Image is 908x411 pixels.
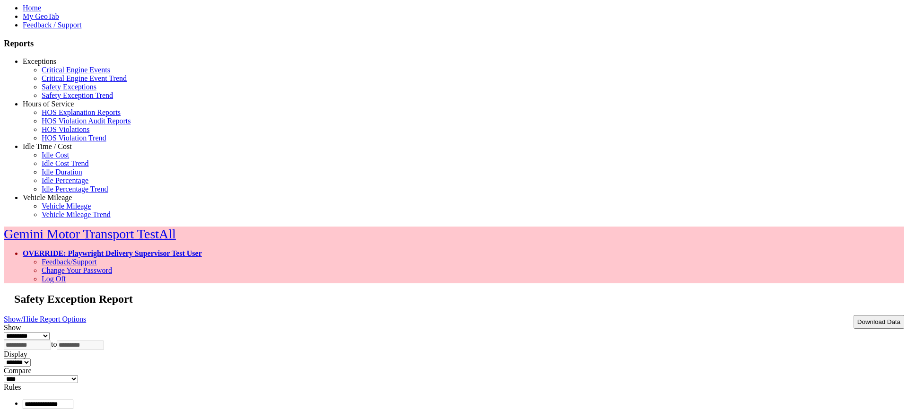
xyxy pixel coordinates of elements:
[23,249,202,257] a: OVERRIDE: Playwright Delivery Supervisor Test User
[4,350,27,358] label: Display
[42,83,96,91] a: Safety Exceptions
[23,21,81,29] a: Feedback / Support
[23,57,56,65] a: Exceptions
[42,117,131,125] a: HOS Violation Audit Reports
[42,266,112,274] a: Change Your Password
[42,202,91,210] a: Vehicle Mileage
[42,125,89,133] a: HOS Violations
[23,100,74,108] a: Hours of Service
[42,151,69,159] a: Idle Cost
[42,108,121,116] a: HOS Explanation Reports
[23,12,59,20] a: My GeoTab
[42,210,111,219] a: Vehicle Mileage Trend
[42,159,89,167] a: Idle Cost Trend
[42,275,66,283] a: Log Off
[42,134,106,142] a: HOS Violation Trend
[42,168,82,176] a: Idle Duration
[42,74,127,82] a: Critical Engine Event Trend
[23,193,72,201] a: Vehicle Mileage
[42,91,113,99] a: Safety Exception Trend
[4,38,904,49] h3: Reports
[23,4,41,12] a: Home
[23,142,72,150] a: Idle Time / Cost
[14,293,904,306] h2: Safety Exception Report
[4,313,86,325] a: Show/Hide Report Options
[42,258,96,266] a: Feedback/Support
[51,340,57,348] span: to
[42,176,88,184] a: Idle Percentage
[854,315,904,329] button: Download Data
[42,185,108,193] a: Idle Percentage Trend
[4,367,32,375] label: Compare
[4,324,21,332] label: Show
[42,66,110,74] a: Critical Engine Events
[4,227,176,241] a: Gemini Motor Transport TestAll
[4,383,21,391] label: Rules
